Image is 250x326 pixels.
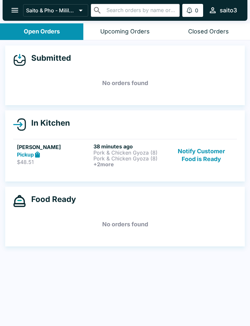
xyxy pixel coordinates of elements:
[17,143,91,151] h5: [PERSON_NAME]
[24,28,60,35] div: Open Orders
[26,118,70,128] h4: In Kitchen
[93,150,167,156] p: Pork & Chicken Gyoza (8)
[17,151,34,158] strong: Pickup
[93,161,167,167] h6: + 2 more
[100,28,150,35] div: Upcoming Orders
[188,28,229,35] div: Closed Orders
[104,6,177,15] input: Search orders by name or phone number
[170,143,233,167] button: Notify Customer Food is Ready
[23,4,88,17] button: Saito & Pho - Mililani
[17,159,91,165] p: $48.51
[26,194,76,204] h4: Food Ready
[13,139,237,171] a: [PERSON_NAME]Pickup$48.5138 minutes agoPork & Chicken Gyoza (8)Pork & Chicken Gyoza (8)+2moreNoti...
[13,71,237,95] h5: No orders found
[93,156,167,161] p: Pork & Chicken Gyoza (8)
[26,7,76,14] p: Saito & Pho - Mililani
[195,7,198,14] p: 0
[7,2,23,19] button: open drawer
[220,6,237,14] div: saito3
[13,213,237,236] h5: No orders found
[206,3,240,17] button: saito3
[26,53,71,63] h4: Submitted
[93,143,167,150] h6: 38 minutes ago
